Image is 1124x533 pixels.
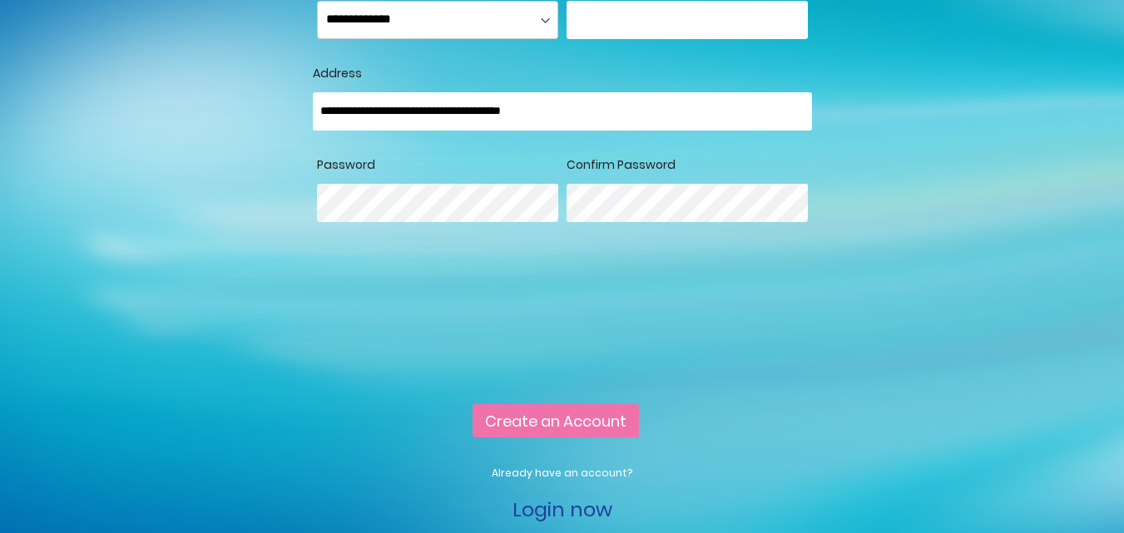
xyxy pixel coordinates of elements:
a: Login now [512,496,612,523]
span: Address [313,65,362,81]
span: Password [317,156,375,173]
button: Create an Account [473,404,639,437]
span: Confirm Password [567,156,676,173]
span: Create an Account [485,411,626,432]
iframe: reCAPTCHA [313,298,566,363]
p: Already have an account? [313,466,812,481]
